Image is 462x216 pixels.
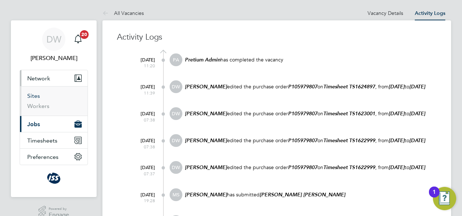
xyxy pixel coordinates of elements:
em: [DATE] [389,164,405,171]
span: DW [170,80,182,93]
span: Timesheets [27,137,57,144]
a: Workers [27,103,49,109]
span: 19:28 [126,198,155,204]
span: DW [170,134,182,147]
em: [PERSON_NAME] [185,192,227,198]
span: Duncan Wheelhouse [20,54,88,63]
em: P105979807 [288,84,317,90]
div: [DATE] [126,134,155,149]
em: [DATE] [409,164,425,171]
a: Activity Logs [415,10,445,16]
div: Network [20,86,88,116]
p: edited the purchase order on , from to [184,83,437,90]
span: Preferences [27,153,58,160]
span: 20 [80,30,89,39]
span: DW [170,107,182,120]
em: [PERSON_NAME] [185,137,227,144]
div: [DATE] [126,80,155,96]
nav: Main navigation [11,20,97,197]
button: Open Resource Center, 1 new notification [433,187,456,210]
a: DW[PERSON_NAME] [20,28,88,63]
a: 20 [71,28,85,51]
em: [DATE] [389,137,405,144]
a: All Vacancies [102,10,144,16]
button: Network [20,70,88,86]
em: [DATE] [409,111,425,117]
span: 11:20 [126,63,155,69]
em: [DATE] [389,111,405,117]
div: 1 [433,192,436,201]
span: Network [27,75,50,82]
em: [DATE] [389,84,405,90]
em: [PERSON_NAME] [185,164,227,171]
em: Timesheet [323,137,348,144]
span: Powered by [49,206,69,212]
p: edited the purchase order on , from to [184,137,437,144]
span: PA [170,53,182,66]
div: [DATE] [126,188,155,204]
em: TS1622999 [349,137,375,144]
em: P105979807 [288,111,317,117]
div: [DATE] [126,53,155,69]
em: Pretium Admin [185,57,220,63]
span: 07:38 [126,144,155,150]
em: P105979807 [288,164,317,171]
span: DW [46,35,61,44]
span: 07:37 [126,171,155,177]
p: edited the purchase order on , from to [184,110,437,117]
a: Sites [27,92,40,99]
button: Preferences [20,149,88,165]
span: 07:38 [126,117,155,123]
span: MS [170,188,182,201]
em: TS1624897 [349,84,375,90]
em: P105979807 [288,137,317,144]
em: TS1623001 [349,111,375,117]
img: issfs-logo-retina.png [47,172,60,184]
h3: Activity Logs [117,32,437,43]
em: [DATE] [409,137,425,144]
em: [PERSON_NAME] [PERSON_NAME] [260,192,345,198]
button: Timesheets [20,132,88,148]
span: DW [170,161,182,174]
p: has completed the vacancy [184,56,437,63]
em: [PERSON_NAME] [185,84,227,90]
em: Timesheet [323,84,348,90]
em: Timesheet [323,164,348,171]
p: has submitted [184,191,437,198]
em: [DATE] [409,84,425,90]
div: [DATE] [126,161,155,176]
a: Go to home page [20,172,88,184]
button: Jobs [20,116,88,132]
em: [PERSON_NAME] [185,111,227,117]
span: Jobs [27,121,40,128]
div: [DATE] [126,107,155,123]
em: Timesheet [323,111,348,117]
span: 11:39 [126,90,155,96]
p: edited the purchase order on , from to [184,164,437,171]
em: TS1622999 [349,164,375,171]
a: Vacancy Details [368,10,403,16]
